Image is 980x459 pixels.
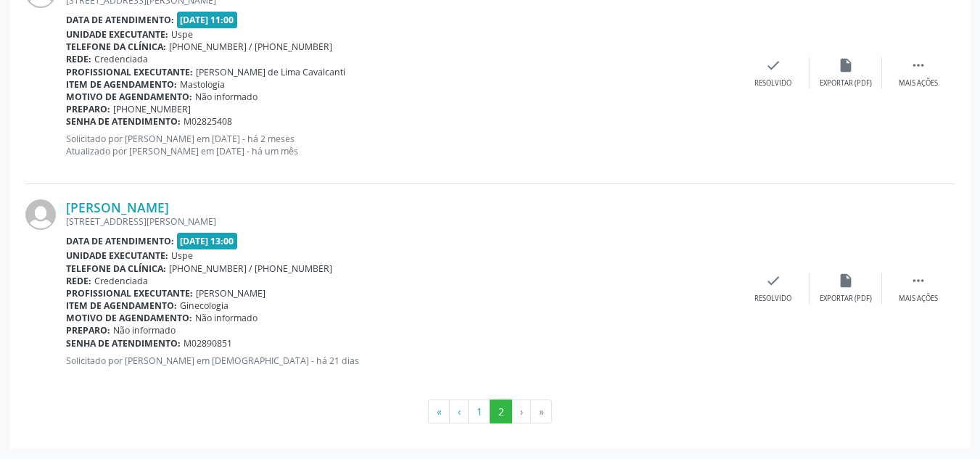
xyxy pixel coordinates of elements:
[169,41,332,53] span: [PHONE_NUMBER] / [PHONE_NUMBER]
[113,103,191,115] span: [PHONE_NUMBER]
[910,57,926,73] i: 
[177,12,238,28] span: [DATE] 11:00
[171,249,193,262] span: Uspe
[910,273,926,289] i: 
[169,262,332,275] span: [PHONE_NUMBER] / [PHONE_NUMBER]
[66,324,110,336] b: Preparo:
[899,78,938,88] div: Mais ações
[820,294,872,304] div: Exportar (PDF)
[765,57,781,73] i: check
[66,103,110,115] b: Preparo:
[66,355,737,367] p: Solicitado por [PERSON_NAME] em [DEMOGRAPHIC_DATA] - há 21 dias
[25,400,955,424] ul: Pagination
[195,91,258,103] span: Não informado
[820,78,872,88] div: Exportar (PDF)
[94,53,148,65] span: Credenciada
[196,66,345,78] span: [PERSON_NAME] de Lima Cavalcanti
[899,294,938,304] div: Mais ações
[66,53,91,65] b: Rede:
[66,215,737,228] div: [STREET_ADDRESS][PERSON_NAME]
[66,235,174,247] b: Data de atendimento:
[66,91,192,103] b: Motivo de agendamento:
[195,312,258,324] span: Não informado
[66,275,91,287] b: Rede:
[66,287,193,299] b: Profissional executante:
[838,273,854,289] i: insert_drive_file
[180,299,228,312] span: Ginecologia
[66,249,168,262] b: Unidade executante:
[66,28,168,41] b: Unidade executante:
[754,294,791,304] div: Resolvido
[66,133,737,157] p: Solicitado por [PERSON_NAME] em [DATE] - há 2 meses Atualizado por [PERSON_NAME] em [DATE] - há u...
[180,78,225,91] span: Mastologia
[66,337,181,350] b: Senha de atendimento:
[66,78,177,91] b: Item de agendamento:
[66,14,174,26] b: Data de atendimento:
[66,262,166,275] b: Telefone da clínica:
[428,400,450,424] button: Go to first page
[754,78,791,88] div: Resolvido
[184,115,232,128] span: M02825408
[171,28,193,41] span: Uspe
[66,115,181,128] b: Senha de atendimento:
[449,400,469,424] button: Go to previous page
[838,57,854,73] i: insert_drive_file
[468,400,490,424] button: Go to page 1
[66,312,192,324] b: Motivo de agendamento:
[66,299,177,312] b: Item de agendamento:
[66,199,169,215] a: [PERSON_NAME]
[177,233,238,249] span: [DATE] 13:00
[184,337,232,350] span: M02890851
[66,41,166,53] b: Telefone da clínica:
[113,324,176,336] span: Não informado
[94,275,148,287] span: Credenciada
[25,199,56,230] img: img
[66,66,193,78] b: Profissional executante:
[196,287,265,299] span: [PERSON_NAME]
[490,400,512,424] button: Go to page 2
[765,273,781,289] i: check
